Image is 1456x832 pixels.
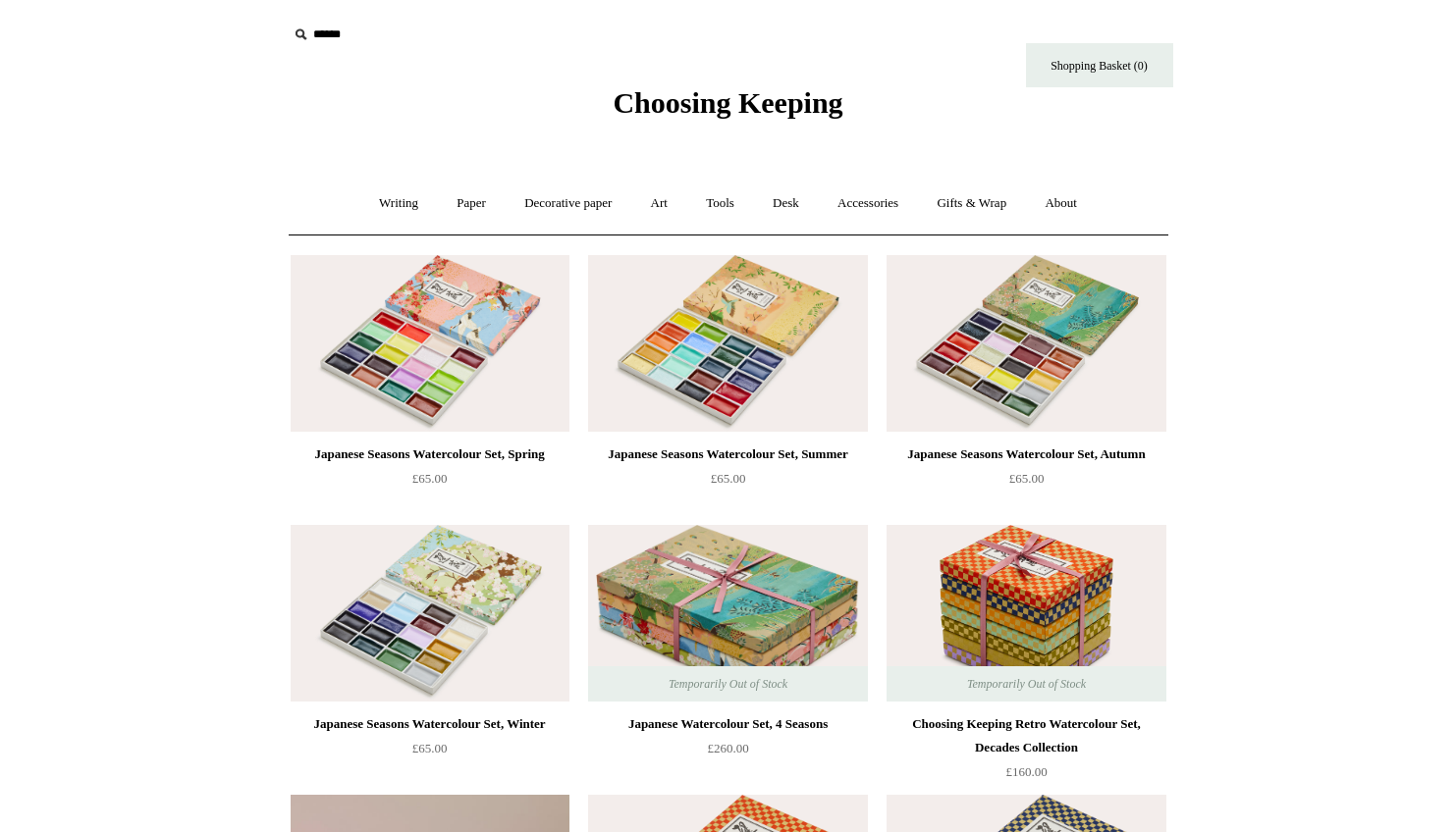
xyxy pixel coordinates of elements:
[296,712,565,736] div: Japanese Seasons Watercolour Set, Winter
[755,178,817,230] a: Desk
[887,442,1165,523] a: Japanese Seasons Watercolour Set, Autumn £65.00
[412,471,448,486] span: £65.00
[1009,471,1045,486] span: £65.00
[947,666,1105,702] span: Temporarily Out of Stock
[588,442,867,523] a: Japanese Seasons Watercolour Set, Summer £65.00
[588,525,867,702] img: Japanese Watercolour Set, 4 Seasons
[887,255,1165,432] img: Japanese Seasons Watercolour Set, Autumn
[891,442,1160,466] div: Japanese Seasons Watercolour Set, Autumn
[887,525,1165,702] img: Choosing Keeping Retro Watercolour Set, Decades Collection
[613,102,842,116] a: Choosing Keeping
[412,741,448,755] span: £65.00
[688,178,752,230] a: Tools
[291,525,569,702] a: Japanese Seasons Watercolour Set, Winter Japanese Seasons Watercolour Set, Winter
[291,255,569,432] img: Japanese Seasons Watercolour Set, Spring
[1026,43,1173,87] a: Shopping Basket (0)
[633,178,685,230] a: Art
[887,712,1165,793] a: Choosing Keeping Retro Watercolour Set, Decades Collection £160.00
[707,741,748,755] span: £260.00
[291,525,569,702] img: Japanese Seasons Watercolour Set, Winter
[1005,764,1047,779] span: £160.00
[361,178,436,230] a: Writing
[1027,178,1095,230] a: About
[820,178,916,230] a: Accessories
[291,255,569,432] a: Japanese Seasons Watercolour Set, Spring Japanese Seasons Watercolour Set, Spring
[296,442,565,466] div: Japanese Seasons Watercolour Set, Spring
[593,442,862,466] div: Japanese Seasons Watercolour Set, Summer
[711,471,746,486] span: £65.00
[649,666,807,702] span: Temporarily Out of Stock
[439,178,504,230] a: Paper
[588,255,867,432] a: Japanese Seasons Watercolour Set, Summer Japanese Seasons Watercolour Set, Summer
[507,178,629,230] a: Decorative paper
[891,712,1160,759] div: Choosing Keeping Retro Watercolour Set, Decades Collection
[588,255,867,432] img: Japanese Seasons Watercolour Set, Summer
[887,525,1165,702] a: Choosing Keeping Retro Watercolour Set, Decades Collection Choosing Keeping Retro Watercolour Set...
[887,255,1165,432] a: Japanese Seasons Watercolour Set, Autumn Japanese Seasons Watercolour Set, Autumn
[588,712,867,793] a: Japanese Watercolour Set, 4 Seasons £260.00
[291,442,569,523] a: Japanese Seasons Watercolour Set, Spring £65.00
[588,525,867,702] a: Japanese Watercolour Set, 4 Seasons Japanese Watercolour Set, 4 Seasons Temporarily Out of Stock
[593,712,862,736] div: Japanese Watercolour Set, 4 Seasons
[613,86,842,119] span: Choosing Keeping
[919,178,1024,230] a: Gifts & Wrap
[291,712,569,793] a: Japanese Seasons Watercolour Set, Winter £65.00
